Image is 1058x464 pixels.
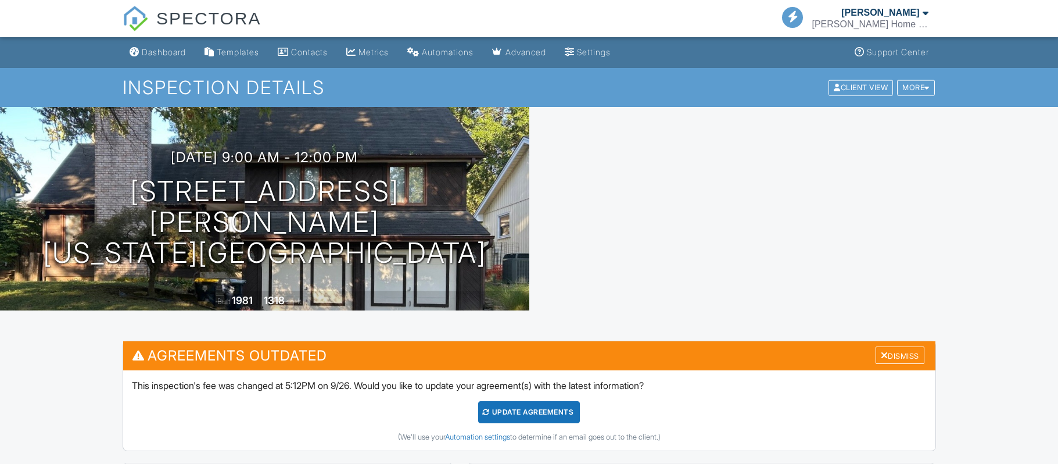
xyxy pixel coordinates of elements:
div: 1318 [264,294,285,306]
div: Settings [577,47,611,57]
div: Update Agreements [478,401,580,423]
a: Contacts [273,42,332,63]
span: sq. ft. [286,297,303,306]
h3: Agreements Outdated [123,341,935,370]
a: Templates [200,42,264,63]
div: (We'll use your to determine if an email goes out to the client.) [132,433,927,442]
a: Dashboard [125,42,191,63]
a: Automation settings [445,433,510,441]
a: Settings [560,42,615,63]
a: SPECTORA [123,17,261,39]
a: Metrics [342,42,393,63]
a: Automations (Basic) [403,42,478,63]
span: SPECTORA [156,6,261,30]
div: More [897,80,935,95]
div: Automations [422,47,474,57]
span: Built [217,297,230,306]
div: 1981 [232,294,253,306]
a: Advanced [487,42,551,63]
div: Dashboard [142,47,186,57]
div: Support Center [867,47,929,57]
div: Metrics [358,47,389,57]
div: Advanced [505,47,546,57]
div: This inspection's fee was changed at 5:12PM on 9/26. Would you like to update your agreement(s) w... [123,370,935,451]
div: Duncan Home Inspections [812,19,928,30]
div: Templates [217,47,259,57]
h3: [DATE] 9:00 am - 12:00 pm [171,149,358,165]
div: Dismiss [876,347,924,365]
a: Client View [827,83,896,91]
div: Contacts [291,47,328,57]
a: Support Center [850,42,934,63]
img: The Best Home Inspection Software - Spectora [123,6,148,31]
div: Client View [829,80,893,95]
div: [PERSON_NAME] [841,7,919,19]
h1: [STREET_ADDRESS][PERSON_NAME] [US_STATE][GEOGRAPHIC_DATA] [19,176,511,268]
h1: Inspection Details [123,77,936,98]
